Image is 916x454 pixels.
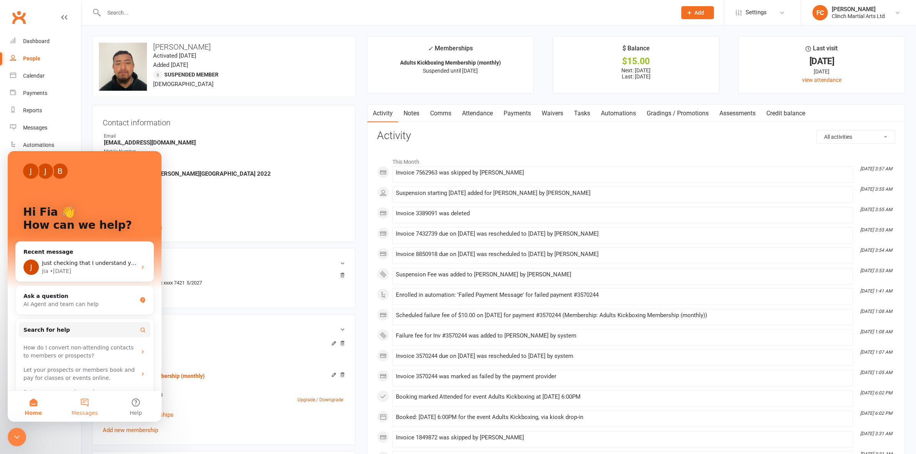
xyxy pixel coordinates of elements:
[103,427,158,434] a: Add new membership
[860,268,892,273] i: [DATE] 3:53 AM
[681,6,714,19] button: Add
[104,179,345,186] div: Member Number
[396,373,849,380] div: Invoice 3570244 was marked as failed by the payment provider
[102,347,345,353] div: —
[11,190,143,212] div: How do I convert non-attending contacts to members or prospects?
[104,195,345,202] div: Date of Birth
[34,116,41,124] div: Jia
[104,210,345,217] div: Location
[536,105,569,122] a: Waivers
[153,62,188,68] time: Added [DATE]
[860,248,892,253] i: [DATE] 3:54 AM
[10,67,81,85] a: Calendar
[457,105,498,122] a: Attendance
[99,43,349,51] h3: [PERSON_NAME]
[396,210,849,217] div: Invoice 3389091 was deleted
[11,171,143,186] button: Search for help
[16,215,129,231] div: Let your prospects or members book and pay for classes or events online.
[832,13,885,20] div: Clinch Martial Arts Ltd
[396,170,849,176] div: Invoice 7562963 was skipped by [PERSON_NAME]
[10,102,81,119] a: Reports
[104,201,345,208] strong: [DATE]
[860,166,892,171] i: [DATE] 3:57 AM
[16,149,129,157] div: AI Agent and team can help
[103,273,345,287] li: [PERSON_NAME]
[860,349,892,355] i: [DATE] 1:07 AM
[498,105,536,122] a: Payments
[122,259,134,264] span: Help
[860,329,892,334] i: [DATE] 1:08 AM
[187,280,202,286] span: 5/2027
[103,324,345,333] h3: Membership
[396,271,849,278] div: Suspension Fee was added to [PERSON_NAME] by [PERSON_NAME]
[746,67,898,76] div: [DATE]
[428,45,433,52] i: ✓
[23,38,50,44] div: Dashboard
[367,105,398,122] a: Activity
[560,57,712,65] div: $15.00
[860,186,892,192] i: [DATE] 3:55 AM
[23,142,54,148] div: Automations
[297,397,343,402] a: Upgrade / Downgrade
[746,57,898,65] div: [DATE]
[16,141,129,149] div: Ask a question
[10,33,81,50] a: Dashboard
[103,258,345,267] h3: Wallet
[17,259,34,264] span: Home
[806,43,838,57] div: Last visit
[143,280,185,286] span: xxxx xxxx xxxx 7421
[398,105,425,122] a: Notes
[860,288,892,294] i: [DATE] 1:41 AM
[425,105,457,122] a: Comms
[16,175,62,183] span: Search for help
[860,431,892,436] i: [DATE] 3:31 AM
[377,130,895,142] h3: Activity
[10,85,81,102] a: Payments
[104,155,345,161] strong: 02109131822
[396,414,849,421] div: Booked: [DATE] 6:00PM for the event Adults Kickboxing, via kiosk drop-in
[104,148,345,155] div: Mobile Number
[164,72,219,78] span: Suspended member
[23,125,47,131] div: Messages
[746,4,767,21] span: Settings
[860,207,892,212] i: [DATE] 3:55 AM
[860,411,892,416] i: [DATE] 6:02 PM
[860,309,892,314] i: [DATE] 1:08 AM
[802,77,841,83] a: view attendance
[10,136,81,154] a: Automations
[153,81,214,88] span: [DEMOGRAPHIC_DATA]
[569,105,596,122] a: Tasks
[396,333,849,339] div: Failure fee for Inv #3570244 was added to [PERSON_NAME] by system
[11,234,143,248] div: Set up a new member waiver
[104,170,345,177] strong: [STREET_ADDRESS][PERSON_NAME][GEOGRAPHIC_DATA] 2022
[396,394,849,400] div: Booking marked Attended for event Adults Kickboxing at [DATE] 6:00PM
[23,90,47,96] div: Payments
[423,68,478,74] span: Suspended until [DATE]
[8,428,26,446] iframe: Intercom live chat
[396,353,849,359] div: Invoice 3570244 due on [DATE] was rescheduled to [DATE] by system
[104,274,341,280] strong: visa
[860,390,892,396] i: [DATE] 6:02 PM
[103,115,345,127] h3: Contact information
[396,190,849,196] div: Suspension starting [DATE] added for [PERSON_NAME] by [PERSON_NAME]
[377,154,895,166] li: This Month
[596,105,641,122] a: Automations
[16,193,129,209] div: How do I convert non-attending contacts to members or prospects?
[16,237,129,245] div: Set up a new member waiver
[560,67,712,80] p: Next: [DATE] Last: [DATE]
[104,186,345,193] strong: -
[64,259,90,264] span: Messages
[51,240,102,271] button: Messages
[153,52,196,59] time: Activated [DATE]
[104,163,345,171] div: Address
[9,8,28,27] a: Clubworx
[99,43,147,91] img: image1663221345.png
[10,50,81,67] a: People
[695,10,704,16] span: Add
